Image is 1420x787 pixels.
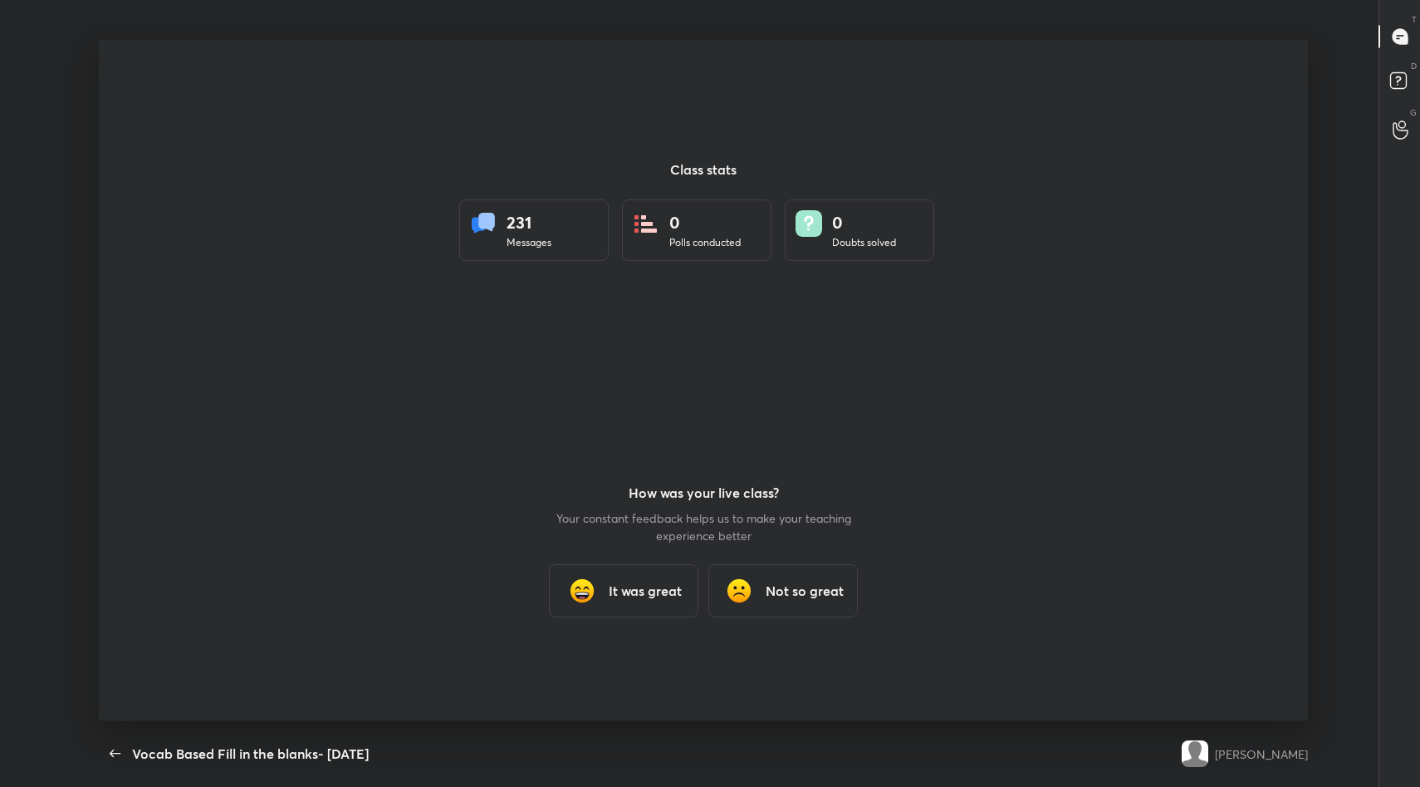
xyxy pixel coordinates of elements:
img: statsMessages.856aad98.svg [470,210,497,237]
div: [PERSON_NAME] [1215,745,1308,763]
img: frowning_face_cmp.gif [722,574,756,607]
h3: Not so great [766,581,844,601]
p: D [1411,60,1417,72]
h3: Class stats [99,160,1308,180]
p: G [1410,106,1417,119]
img: grinning_face_with_smiling_eyes_cmp.gif [566,574,599,607]
div: Vocab Based Fill in the blanks- [DATE] [132,744,369,764]
img: statsPoll.b571884d.svg [633,210,659,237]
div: 231 [507,210,551,235]
div: 0 [669,210,741,235]
div: Doubts solved [832,235,896,250]
img: doubts.8a449be9.svg [796,210,822,237]
div: Polls conducted [669,235,741,250]
h3: It was great [609,581,682,601]
h3: How was your live class? [554,483,853,503]
div: Messages [507,235,551,250]
p: Your constant feedback helps us to make your teaching experience better [554,509,853,544]
div: 0 [832,210,896,235]
p: T [1412,13,1417,26]
img: default.png [1182,740,1208,767]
